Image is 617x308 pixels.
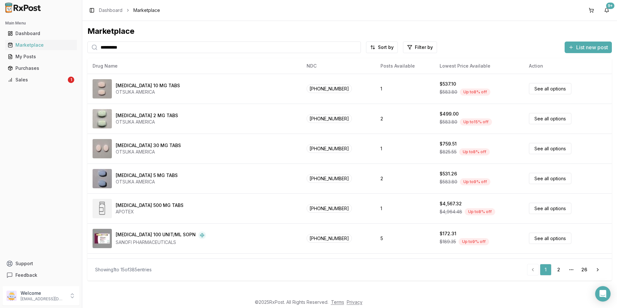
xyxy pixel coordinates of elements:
[5,74,77,86] a: Sales1
[87,58,301,74] th: Drug Name
[375,223,435,253] td: 5
[68,77,74,83] div: 1
[116,172,178,179] div: [MEDICAL_DATA] 5 MG TABS
[5,21,77,26] h2: Main Menu
[375,58,435,74] th: Posts Available
[8,65,74,71] div: Purchases
[378,44,394,51] span: Sort by
[440,89,457,95] span: $583.80
[529,83,571,94] a: See all options
[565,45,612,51] a: List new post
[460,118,492,126] div: Up to 15 % off
[8,42,74,48] div: Marketplace
[116,149,181,155] div: OTSUKA AMERICA
[93,199,112,218] img: Abiraterone Acetate 500 MG TABS
[3,258,79,269] button: Support
[375,134,435,163] td: 1
[460,89,490,96] div: Up to 8 % off
[591,264,604,275] a: Go to next page
[366,42,398,53] button: Sort by
[553,264,564,275] a: 2
[403,42,437,53] button: Filter by
[465,208,495,215] div: Up to 8 % off
[307,174,352,183] span: [PHONE_NUMBER]
[116,239,206,246] div: SANOFI PHARMACEUTICALS
[116,142,181,149] div: [MEDICAL_DATA] 30 MG TABS
[5,62,77,74] a: Purchases
[440,81,456,87] div: $537.10
[540,264,551,275] a: 1
[375,163,435,193] td: 2
[529,233,571,244] a: See all options
[8,53,74,60] div: My Posts
[93,109,112,128] img: Abilify 2 MG TABS
[301,58,375,74] th: NDC
[21,296,65,302] p: [EMAIL_ADDRESS][DOMAIN_NAME]
[116,89,180,95] div: OTSUKA AMERICA
[116,202,183,209] div: [MEDICAL_DATA] 500 MG TABS
[331,299,344,305] a: Terms
[529,203,571,214] a: See all options
[8,30,74,37] div: Dashboard
[116,231,196,239] div: [MEDICAL_DATA] 100 UNIT/ML SOPN
[440,201,462,207] div: $4,567.32
[6,291,17,301] img: User avatar
[93,139,112,158] img: Abilify 30 MG TABS
[459,148,490,155] div: Up to 8 % off
[93,169,112,188] img: Abilify 5 MG TABS
[440,179,457,185] span: $583.80
[440,111,459,117] div: $499.00
[440,141,457,147] div: $759.51
[5,39,77,51] a: Marketplace
[3,51,79,62] button: My Posts
[116,209,183,215] div: APOTEX
[375,74,435,104] td: 1
[375,193,435,223] td: 1
[434,58,524,74] th: Lowest Price Available
[116,119,178,125] div: OTSUKA AMERICA
[440,238,456,245] span: $189.35
[116,82,180,89] div: [MEDICAL_DATA] 10 MG TABS
[529,113,571,124] a: See all options
[3,63,79,73] button: Purchases
[95,266,152,273] div: Showing 1 to 15 of 385 entries
[602,5,612,15] button: 9+
[5,28,77,39] a: Dashboard
[576,43,608,51] span: List new post
[440,171,457,177] div: $531.26
[99,7,160,14] nav: breadcrumb
[116,179,178,185] div: OTSUKA AMERICA
[307,114,352,123] span: [PHONE_NUMBER]
[116,112,178,119] div: [MEDICAL_DATA] 2 MG TABS
[307,234,352,243] span: [PHONE_NUMBER]
[529,173,571,184] a: See all options
[93,229,112,248] img: Admelog SoloStar 100 UNIT/ML SOPN
[307,84,352,93] span: [PHONE_NUMBER]
[3,28,79,39] button: Dashboard
[529,143,571,154] a: See all options
[524,58,612,74] th: Action
[3,40,79,50] button: Marketplace
[459,238,489,245] div: Up to 9 % off
[3,75,79,85] button: Sales1
[15,272,37,278] span: Feedback
[347,299,362,305] a: Privacy
[606,3,614,9] div: 9+
[440,209,462,215] span: $4,964.48
[375,104,435,134] td: 2
[8,77,67,83] div: Sales
[527,264,604,275] nav: pagination
[99,7,122,14] a: Dashboard
[415,44,433,51] span: Filter by
[565,42,612,53] button: List new post
[21,290,65,296] p: Welcome
[375,253,435,283] td: 3
[460,178,490,185] div: Up to 9 % off
[307,204,352,213] span: [PHONE_NUMBER]
[133,7,160,14] span: Marketplace
[307,144,352,153] span: [PHONE_NUMBER]
[578,264,590,275] a: 26
[595,286,611,302] div: Open Intercom Messenger
[440,149,457,155] span: $825.55
[5,51,77,62] a: My Posts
